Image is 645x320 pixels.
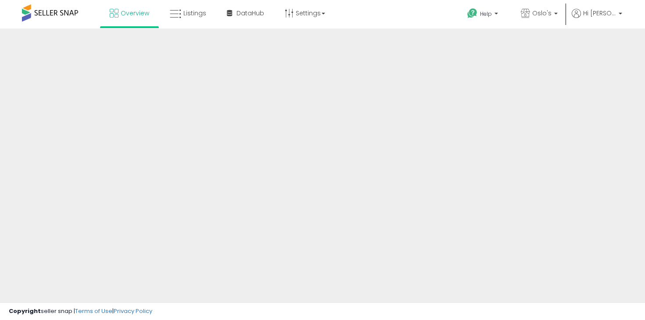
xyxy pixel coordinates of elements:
[121,9,149,18] span: Overview
[572,9,622,28] a: Hi [PERSON_NAME]
[75,307,112,315] a: Terms of Use
[183,9,206,18] span: Listings
[583,9,616,18] span: Hi [PERSON_NAME]
[9,307,152,316] div: seller snap | |
[480,10,492,18] span: Help
[236,9,264,18] span: DataHub
[467,8,478,19] i: Get Help
[9,307,41,315] strong: Copyright
[460,1,507,28] a: Help
[532,9,552,18] span: Oslo's
[114,307,152,315] a: Privacy Policy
